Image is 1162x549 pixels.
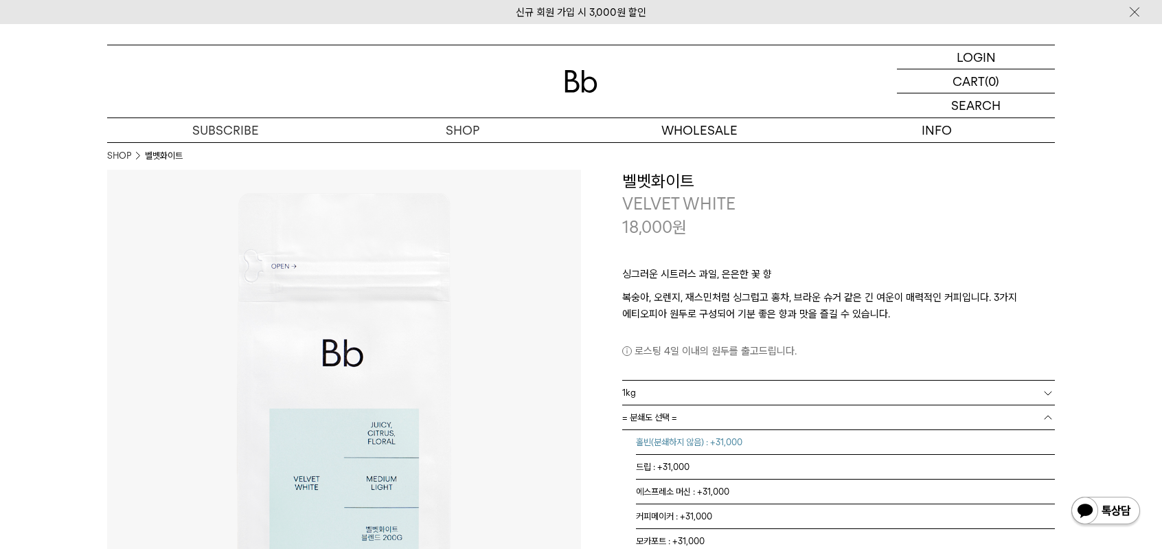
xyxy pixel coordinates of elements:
[897,45,1055,69] a: LOGIN
[636,430,1055,455] li: 홀빈(분쇄하지 않음) : +31,000
[516,6,646,19] a: 신규 회원 가입 시 3,000원 할인
[581,118,818,142] p: WHOLESALE
[985,69,999,93] p: (0)
[636,504,1055,529] li: 커피메이커 : +31,000
[622,343,1055,359] p: 로스팅 4일 이내의 원두를 출고드립니다.
[622,216,687,239] p: 18,000
[957,45,996,69] p: LOGIN
[953,69,985,93] p: CART
[636,480,1055,504] li: 에스프레소 머신 : +31,000
[636,455,1055,480] li: 드립 : +31,000
[1070,495,1141,528] img: 카카오톡 채널 1:1 채팅 버튼
[344,118,581,142] a: SHOP
[622,381,636,405] span: 1kg
[951,93,1001,117] p: SEARCH
[107,118,344,142] a: SUBSCRIBE
[818,118,1055,142] p: INFO
[672,217,687,237] span: 원
[107,149,131,163] a: SHOP
[622,405,677,429] span: = 분쇄도 선택 =
[622,289,1055,322] p: 복숭아, 오렌지, 재스민처럼 싱그럽고 홍차, 브라운 슈거 같은 긴 여운이 매력적인 커피입니다. 3가지 에티오피아 원두로 구성되어 기분 좋은 향과 맛을 즐길 수 있습니다.
[622,170,1055,193] h3: 벨벳화이트
[897,69,1055,93] a: CART (0)
[145,149,183,163] li: 벨벳화이트
[565,70,597,93] img: 로고
[622,192,1055,216] p: VELVET WHITE
[622,266,1055,289] p: 싱그러운 시트러스 과일, 은은한 꽃 향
